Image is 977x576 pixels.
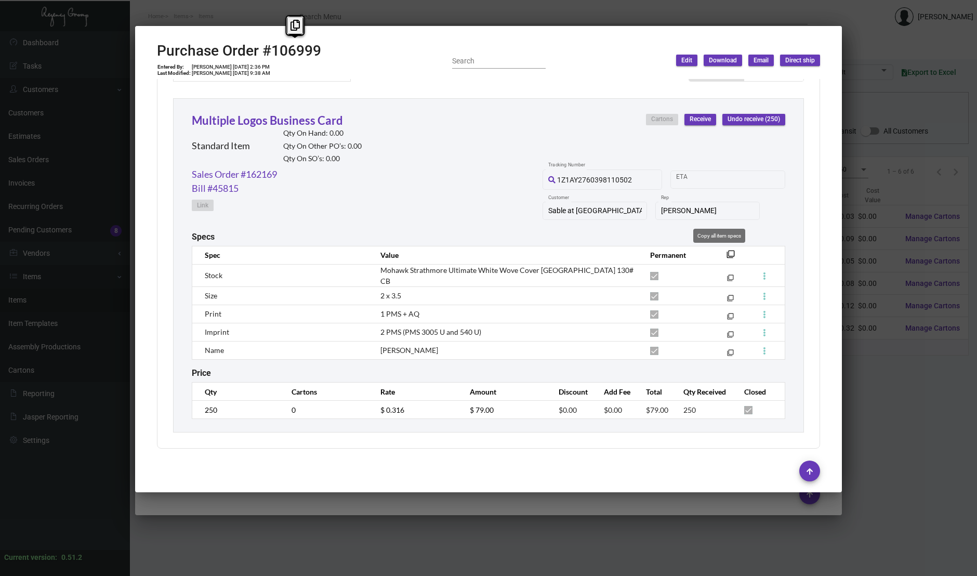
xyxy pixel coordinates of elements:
span: Cartons [651,115,673,124]
th: Amount [459,383,548,401]
i: Copy [291,20,300,31]
th: Value [370,246,640,264]
span: Imprint [205,328,229,336]
a: Multiple Logos Business Card [192,113,343,127]
span: Direct ship [785,56,815,65]
span: Name [205,346,224,355]
span: Stock [205,271,222,280]
h2: Standard Item [192,140,250,152]
td: Last Modified: [157,70,191,76]
span: 2 x 3.5 [380,291,401,300]
button: Email [748,55,774,66]
th: Discount [548,383,593,401]
h2: Qty On Other PO’s: 0.00 [283,142,362,151]
mat-icon: filter_none [727,277,734,283]
span: Email [754,56,769,65]
td: [PERSON_NAME] [DATE] 2:36 PM [191,64,271,70]
button: Cartons [646,114,678,125]
button: Link [192,200,214,211]
span: Size [205,291,217,300]
div: Current version: [4,552,57,563]
input: Start date [676,175,708,184]
span: Undo receive (250) [728,115,780,124]
h2: Purchase Order #106999 [157,42,321,60]
th: Total [636,383,673,401]
mat-icon: filter_none [727,315,734,322]
span: 1Z1AY2760398110502 [557,176,632,184]
button: Edit [676,55,697,66]
h2: Specs [192,232,215,242]
th: Qty [192,383,281,401]
mat-icon: filter_none [727,253,735,261]
td: [PERSON_NAME] [DATE] 9:38 AM [191,70,271,76]
span: Receive [690,115,711,124]
th: Add Fee [593,383,636,401]
input: End date [717,175,767,184]
div: Copy all item specs [693,229,745,243]
span: $0.00 [559,405,577,414]
div: 0.51.2 [61,552,82,563]
a: Sales Order #162169 [192,167,277,181]
button: Undo receive (250) [722,114,785,125]
span: Download [709,56,737,65]
span: Print [205,309,221,318]
td: Entered By: [157,64,191,70]
span: Link [197,201,208,210]
h2: Qty On Hand: 0.00 [283,129,362,138]
span: 2 PMS (PMS 3005 U and 540 U) [380,328,481,336]
a: Bill #45815 [192,181,239,195]
button: Download [704,55,742,66]
mat-icon: filter_none [727,297,734,304]
th: Permanent [640,246,711,264]
h2: Qty On SO’s: 0.00 [283,154,362,163]
span: 250 [683,405,696,414]
span: $79.00 [646,405,668,414]
h2: Price [192,368,211,378]
th: Spec [192,246,370,264]
span: 1 PMS + AQ [380,309,419,318]
mat-icon: filter_none [727,333,734,340]
th: Rate [370,383,459,401]
th: Closed [734,383,785,401]
span: Mohawk Strathmore Ultimate White Wove Cover [GEOGRAPHIC_DATA] 130# CB [380,266,633,285]
span: [PERSON_NAME] [380,346,438,355]
span: Edit [681,56,692,65]
span: $0.00 [604,405,622,414]
button: Receive [684,114,716,125]
button: Direct ship [780,55,820,66]
th: Cartons [281,383,370,401]
th: Qty Received [673,383,734,401]
mat-icon: filter_none [727,351,734,358]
